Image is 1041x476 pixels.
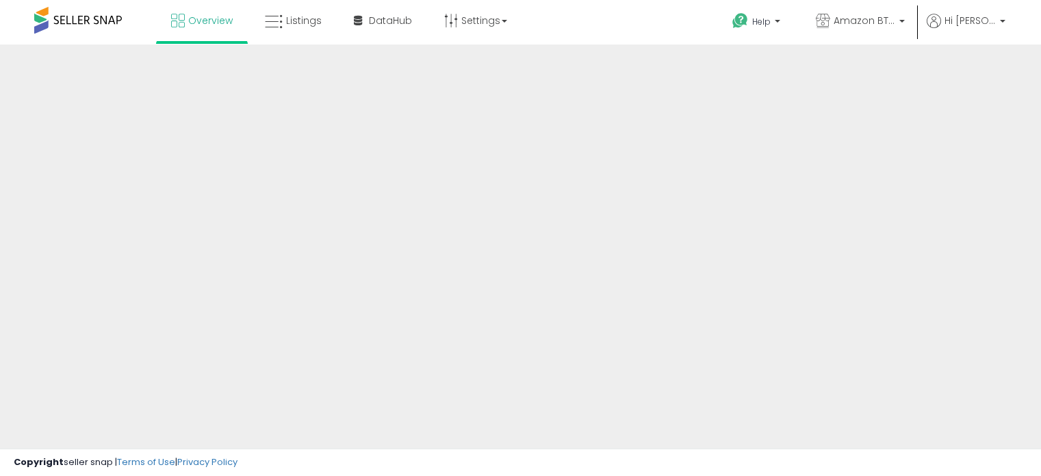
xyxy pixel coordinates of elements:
div: seller snap | | [14,456,237,469]
a: Hi [PERSON_NAME] [927,14,1005,45]
span: Listings [286,14,322,27]
span: Help [752,16,771,27]
span: Overview [188,14,233,27]
span: DataHub [369,14,412,27]
a: Privacy Policy [177,455,237,468]
a: Help [721,2,794,45]
span: Hi [PERSON_NAME] [944,14,996,27]
strong: Copyright [14,455,64,468]
i: Get Help [732,12,749,29]
span: Amazon BTG [834,14,895,27]
a: Terms of Use [117,455,175,468]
